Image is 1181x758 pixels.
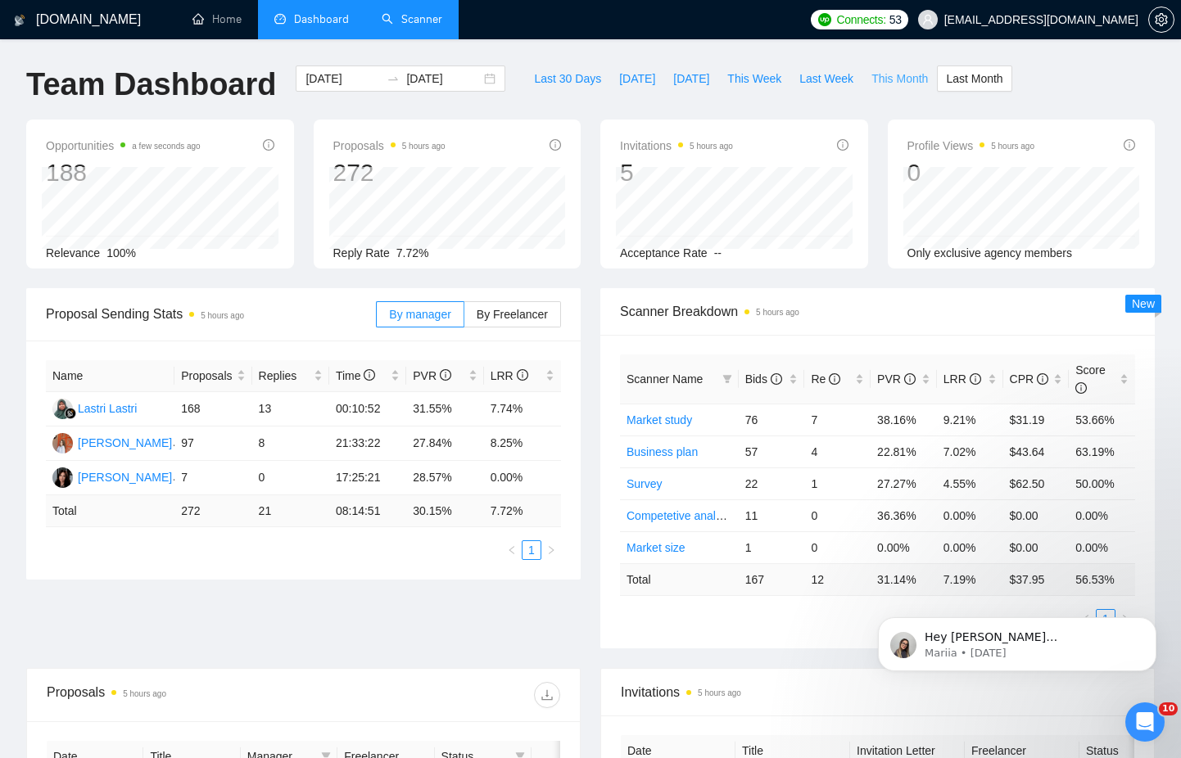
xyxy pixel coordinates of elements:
[620,563,739,595] td: Total
[52,399,73,419] img: LL
[52,435,172,449] a: AB[PERSON_NAME]
[1125,702,1165,742] iframe: Intercom live chat
[333,136,446,156] span: Proposals
[132,142,200,151] time: a few seconds ago
[1010,372,1048,386] span: CPR
[610,65,664,92] button: [DATE]
[201,311,244,320] time: 5 hours ago
[620,157,733,188] div: 5
[517,369,528,381] span: info-circle
[413,369,451,382] span: PVR
[620,301,1135,322] span: Scanner Breakdown
[1075,363,1106,395] span: Score
[871,404,937,435] td: 38.16%
[627,477,663,490] a: Survey
[174,392,251,426] td: 168
[722,374,732,384] span: filter
[1148,13,1174,26] a: setting
[804,531,871,563] td: 0
[804,435,871,467] td: 4
[336,369,375,382] span: Time
[804,563,871,595] td: 12
[387,72,400,85] span: to
[698,688,741,697] time: 5 hours ago
[259,367,310,385] span: Replies
[541,540,561,560] li: Next Page
[718,65,790,92] button: This Week
[25,102,303,156] div: message notification from Mariia, 2d ago. Hey alina.k@bicompany.net, Looks like your Upwork agenc...
[14,7,25,34] img: logo
[46,157,201,188] div: 188
[396,246,429,259] span: 7.72%
[546,545,556,555] span: right
[1069,404,1135,435] td: 53.66%
[937,435,1003,467] td: 7.02%
[491,369,528,382] span: LRR
[181,367,233,385] span: Proposals
[937,499,1003,531] td: 0.00%
[46,495,174,527] td: Total
[274,13,286,25] span: dashboard
[1075,382,1087,394] span: info-circle
[78,468,172,486] div: [PERSON_NAME]
[333,157,446,188] div: 272
[484,392,561,426] td: 7.74%
[1069,499,1135,531] td: 0.00%
[904,373,916,385] span: info-circle
[907,246,1073,259] span: Only exclusive agency members
[1003,435,1070,467] td: $43.64
[619,70,655,88] span: [DATE]
[799,70,853,88] span: Last Week
[406,70,481,88] input: End date
[26,65,276,104] h1: Team Dashboard
[550,139,561,151] span: info-circle
[871,70,928,88] span: This Month
[790,65,862,92] button: Last Week
[627,413,692,426] a: Market study
[484,495,561,527] td: 7.72 %
[46,360,174,392] th: Name
[406,426,483,461] td: 27.84%
[507,545,517,555] span: left
[739,435,805,467] td: 57
[739,499,805,531] td: 11
[522,540,541,560] li: 1
[727,70,781,88] span: This Week
[1037,373,1048,385] span: info-circle
[37,117,63,143] img: Profile image for Mariia
[853,515,1181,697] iframe: Intercom notifications message
[402,142,446,151] time: 5 hours ago
[329,426,406,461] td: 21:33:22
[71,115,283,131] p: Hey [PERSON_NAME][EMAIL_ADDRESS][DOMAIN_NAME], Looks like your Upwork agency Business Intelligenc...
[333,246,390,259] span: Reply Rate
[771,373,782,385] span: info-circle
[252,426,329,461] td: 8
[1159,702,1178,715] span: 10
[1132,297,1155,310] span: New
[739,531,805,563] td: 1
[690,142,733,151] time: 5 hours ago
[382,12,442,26] a: searchScanner
[673,70,709,88] span: [DATE]
[502,540,522,560] li: Previous Page
[78,399,137,417] div: Lastri Lastri
[252,392,329,426] td: 13
[65,408,76,419] img: gigradar-bm.png
[406,495,483,527] td: 30.15 %
[811,372,840,386] span: Re
[52,470,172,483] a: AK[PERSON_NAME]
[1003,467,1070,499] td: $62.50
[739,467,805,499] td: 22
[714,246,722,259] span: --
[937,467,1003,499] td: 4.55%
[756,308,799,317] time: 5 hours ago
[47,682,304,708] div: Proposals
[484,426,561,461] td: 8.25%
[525,65,610,92] button: Last 30 Days
[627,509,735,522] a: Competetive analysis
[305,70,380,88] input: Start date
[174,360,251,392] th: Proposals
[106,246,136,259] span: 100%
[991,142,1034,151] time: 5 hours ago
[252,461,329,495] td: 0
